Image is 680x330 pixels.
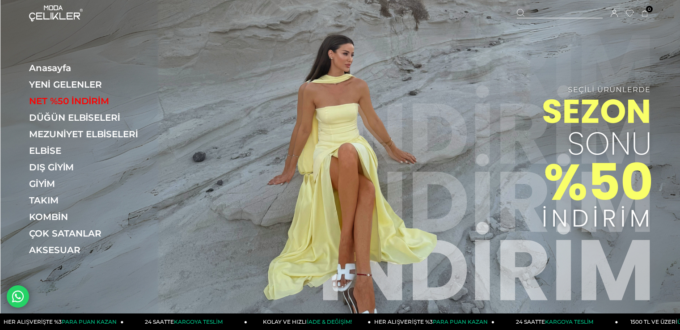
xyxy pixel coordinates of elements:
a: NET %50 İNDİRİM [29,96,152,106]
a: MEZUNİYET ELBİSELERİ [29,129,152,140]
a: DÜĞÜN ELBİSELERİ [29,112,152,123]
span: KARGOYA TESLİM [174,318,222,325]
a: 24 SAATTEKARGOYA TESLİM [124,313,248,330]
a: ELBİSE [29,145,152,156]
a: 24 SAATTEKARGOYA TESLİM [494,313,618,330]
span: 0 [646,6,653,13]
img: logo [29,5,83,21]
a: ÇOK SATANLAR [29,228,152,239]
span: İADE & DEĞİŞİM! [307,318,351,325]
span: KARGOYA TESLİM [545,318,593,325]
a: DIŞ GİYİM [29,162,152,173]
a: AKSESUAR [29,245,152,255]
a: KOLAY VE HIZLIİADE & DEĞİŞİM! [247,313,371,330]
a: Anasayfa [29,63,152,73]
a: 0 [642,10,648,17]
a: YENİ GELENLER [29,79,152,90]
a: KOMBİN [29,212,152,222]
a: GİYİM [29,178,152,189]
span: PARA PUAN KAZAN [433,318,488,325]
a: HER ALIŞVERİŞTE %3PARA PUAN KAZAN [371,313,495,330]
span: PARA PUAN KAZAN [62,318,117,325]
a: TAKIM [29,195,152,206]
